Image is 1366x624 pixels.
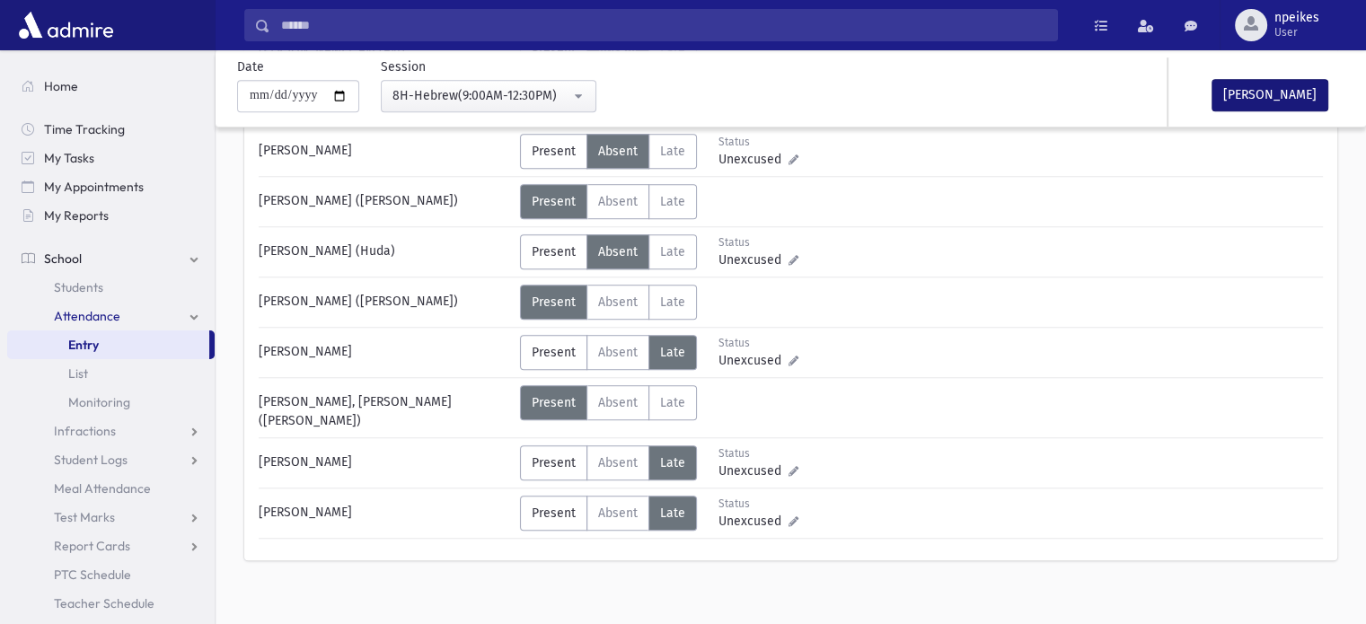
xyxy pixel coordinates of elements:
[7,445,215,474] a: Student Logs
[660,505,685,521] span: Late
[718,512,789,531] span: Unexcused
[532,455,576,470] span: Present
[532,395,576,410] span: Present
[250,335,520,370] div: [PERSON_NAME]
[68,337,99,353] span: Entry
[7,503,215,532] a: Test Marks
[520,335,697,370] div: AttTypes
[598,144,638,159] span: Absent
[718,461,789,480] span: Unexcused
[598,395,638,410] span: Absent
[520,234,697,269] div: AttTypes
[718,134,798,150] div: Status
[250,184,520,219] div: [PERSON_NAME] ([PERSON_NAME])
[718,496,798,512] div: Status
[7,115,215,144] a: Time Tracking
[7,144,215,172] a: My Tasks
[7,388,215,417] a: Monitoring
[598,505,638,521] span: Absent
[392,86,570,105] div: 8H-Hebrew(9:00AM-12:30PM)
[660,455,685,470] span: Late
[718,150,789,169] span: Unexcused
[532,194,576,209] span: Present
[718,445,798,461] div: Status
[598,194,638,209] span: Absent
[1274,11,1319,25] span: npeikes
[54,423,116,439] span: Infractions
[660,294,685,310] span: Late
[660,194,685,209] span: Late
[520,184,697,219] div: AttTypes
[7,330,209,359] a: Entry
[718,250,789,269] span: Unexcused
[7,589,215,618] a: Teacher Schedule
[54,538,130,554] span: Report Cards
[44,179,144,195] span: My Appointments
[718,335,798,351] div: Status
[270,9,1057,41] input: Search
[7,302,215,330] a: Attendance
[54,480,151,497] span: Meal Attendance
[68,394,130,410] span: Monitoring
[54,452,128,468] span: Student Logs
[660,345,685,360] span: Late
[660,244,685,259] span: Late
[44,250,82,267] span: School
[660,144,685,159] span: Late
[7,72,215,101] a: Home
[250,234,520,269] div: [PERSON_NAME] (Huda)
[54,595,154,611] span: Teacher Schedule
[520,285,697,320] div: AttTypes
[7,273,215,302] a: Students
[14,7,118,43] img: AdmirePro
[520,134,697,169] div: AttTypes
[44,121,125,137] span: Time Tracking
[598,455,638,470] span: Absent
[1212,79,1328,111] button: [PERSON_NAME]
[381,80,596,112] button: 8H-Hebrew(9:00AM-12:30PM)
[520,385,697,420] div: AttTypes
[598,244,638,259] span: Absent
[660,395,685,410] span: Late
[7,172,215,201] a: My Appointments
[54,509,115,525] span: Test Marks
[68,365,88,382] span: List
[250,445,520,480] div: [PERSON_NAME]
[520,445,697,480] div: AttTypes
[7,560,215,589] a: PTC Schedule
[250,285,520,320] div: [PERSON_NAME] ([PERSON_NAME])
[381,57,426,76] label: Session
[598,294,638,310] span: Absent
[532,294,576,310] span: Present
[7,201,215,230] a: My Reports
[718,351,789,370] span: Unexcused
[1274,25,1319,40] span: User
[44,207,109,224] span: My Reports
[237,57,264,76] label: Date
[44,78,78,94] span: Home
[7,532,215,560] a: Report Cards
[520,496,697,531] div: AttTypes
[54,567,131,583] span: PTC Schedule
[54,279,103,295] span: Students
[718,234,798,250] div: Status
[44,150,94,166] span: My Tasks
[54,308,120,324] span: Attendance
[532,244,576,259] span: Present
[532,345,576,360] span: Present
[532,144,576,159] span: Present
[250,385,520,430] div: [PERSON_NAME], [PERSON_NAME] ([PERSON_NAME])
[532,505,576,521] span: Present
[250,496,520,531] div: [PERSON_NAME]
[598,345,638,360] span: Absent
[7,417,215,445] a: Infractions
[7,474,215,503] a: Meal Attendance
[7,244,215,273] a: School
[250,134,520,169] div: [PERSON_NAME]
[7,359,215,388] a: List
